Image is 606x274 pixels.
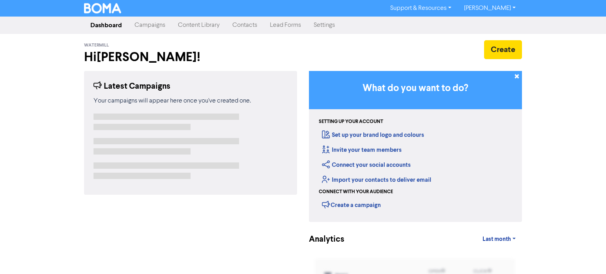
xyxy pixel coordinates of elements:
[172,17,226,33] a: Content Library
[307,17,341,33] a: Settings
[567,236,606,274] iframe: Chat Widget
[484,40,522,59] button: Create
[322,176,431,184] a: Import your contacts to deliver email
[94,80,170,93] div: Latest Campaigns
[226,17,264,33] a: Contacts
[309,71,522,222] div: Getting Started in BOMA
[84,17,128,33] a: Dashboard
[264,17,307,33] a: Lead Forms
[384,2,458,15] a: Support & Resources
[94,96,288,106] div: Your campaigns will appear here once you've created one.
[309,233,335,246] div: Analytics
[458,2,522,15] a: [PERSON_NAME]
[319,188,393,196] div: Connect with your audience
[128,17,172,33] a: Campaigns
[322,161,411,169] a: Connect your social accounts
[322,131,424,139] a: Set up your brand logo and colours
[322,199,381,211] div: Create a campaign
[476,231,522,247] a: Last month
[319,118,383,125] div: Setting up your account
[322,146,402,154] a: Invite your team members
[84,50,297,65] h2: Hi [PERSON_NAME] !
[321,83,510,94] h3: What do you want to do?
[483,236,511,243] span: Last month
[84,3,121,13] img: BOMA Logo
[84,43,109,48] span: Watermill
